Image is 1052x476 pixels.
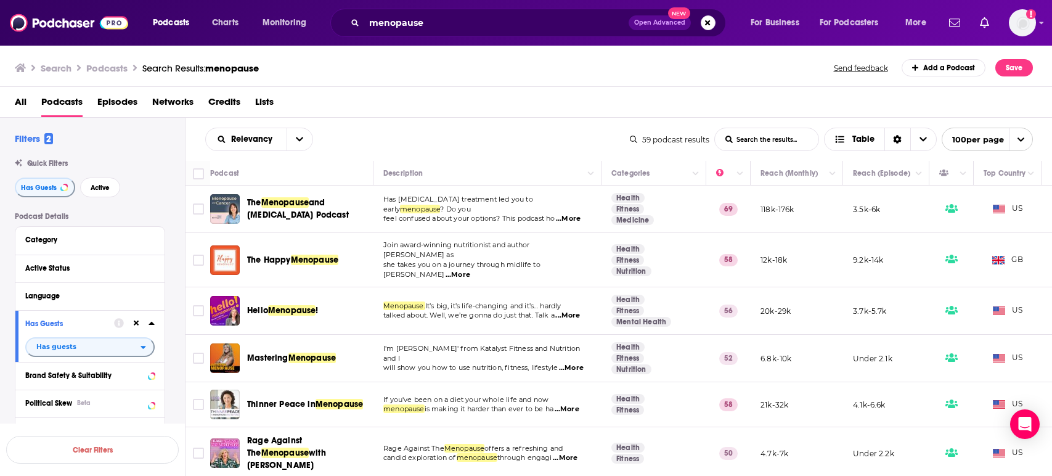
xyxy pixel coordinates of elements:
button: Active [80,178,120,197]
span: Podcasts [41,92,83,117]
span: Has Guests [21,184,57,191]
span: feel confused about your options? This podcast ho [383,214,555,223]
a: Search Results:menopause [142,62,259,74]
button: Column Actions [584,166,598,181]
img: Thinner Peace in Menopause [210,390,240,419]
p: 52 [719,352,738,364]
h2: Filters [15,133,53,144]
div: Category [25,236,147,244]
a: Fitness [611,306,644,316]
a: Charts [204,13,246,33]
p: Podcast Details [15,212,165,221]
span: For Business [751,14,799,31]
span: will show you how to use nutrition, fitness, lifestyle [383,363,558,372]
span: menopause [205,62,259,74]
span: Menopause [261,197,309,208]
span: If you've been on a diet your whole life and now [383,395,548,404]
button: open menu [254,13,322,33]
button: open menu [897,13,942,33]
span: US [993,447,1023,459]
a: The HappyMenopause [247,254,338,266]
h2: Choose List sort [205,128,313,151]
span: offers a refreshing and [484,444,563,453]
span: The Happy [247,255,291,265]
a: Episodes [97,92,137,117]
button: Send feedback [830,63,892,73]
a: Credits [208,92,240,117]
a: Mental Health [611,317,671,327]
span: ...More [446,270,470,280]
span: Has [MEDICAL_DATA] treatment led you to early [383,195,533,213]
div: Has Guests [25,319,106,328]
img: Rage Against The Menopause with Patrina Jones [210,438,240,468]
a: Podchaser - Follow, Share and Rate Podcasts [10,11,128,35]
div: Top Country [984,166,1025,181]
button: Open AdvancedNew [629,15,691,30]
span: Has guests [36,343,76,350]
h2: Choose View [824,128,937,151]
p: 56 [719,305,738,317]
span: For Podcasters [820,14,879,31]
a: Rage Against TheMenopausewith [PERSON_NAME] [247,435,369,472]
span: 2 [44,133,53,144]
div: Reach (Monthly) [760,166,818,181]
span: Menopause [268,305,316,316]
p: 50 [719,447,738,459]
img: The Happy Menopause [210,245,240,275]
img: Hello Menopause! [210,296,240,326]
span: Toggle select row [193,399,204,410]
button: open menu [287,128,312,150]
a: Show notifications dropdown [944,12,965,33]
button: open menu [742,13,815,33]
a: Fitness [611,454,644,464]
span: Table [852,135,875,144]
div: Open Intercom Messenger [1010,409,1040,439]
svg: Add a profile image [1026,9,1036,19]
p: 58 [719,398,738,411]
div: Has Guests [939,166,956,181]
a: Mastering Menopause [210,343,240,373]
span: Rage Against The [383,444,444,453]
button: Show profile menu [1009,9,1036,36]
span: talked about. Well, we’re gonna do just that. Talk a [383,311,555,319]
button: Brand Safety & Suitability [25,367,155,383]
a: HelloMenopause! [247,305,319,317]
span: Podcasts [153,14,189,31]
div: 59 podcast results [630,135,709,144]
span: Toggle select row [193,448,204,459]
button: Save [995,59,1033,76]
span: Menopause [291,255,339,265]
span: Toggle select row [193,255,204,266]
button: Has Guests [15,178,75,197]
span: Active [91,184,110,191]
span: ! [316,305,318,316]
button: open menu [812,13,897,33]
div: Sort Direction [884,128,910,150]
span: ...More [553,453,577,463]
a: Medicine [611,215,654,225]
a: Health [611,342,645,352]
a: All [15,92,27,117]
span: Lists [255,92,274,117]
img: The Menopause and Cancer Podcast [210,194,240,224]
span: The [247,197,261,208]
a: Thinner Peace inMenopause [247,398,363,411]
span: Hello [247,305,268,316]
a: Networks [152,92,194,117]
span: ...More [556,214,581,224]
div: Podcast [210,166,239,181]
button: Column Actions [825,166,840,181]
p: 6.8k-10k [760,353,791,364]
button: Column Actions [911,166,926,181]
span: Political Skew [25,399,72,408]
button: Category [25,232,155,247]
span: Monitoring [263,14,306,31]
span: New [668,7,690,19]
div: Active Status [25,264,147,273]
p: 12k-18k [760,255,787,265]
